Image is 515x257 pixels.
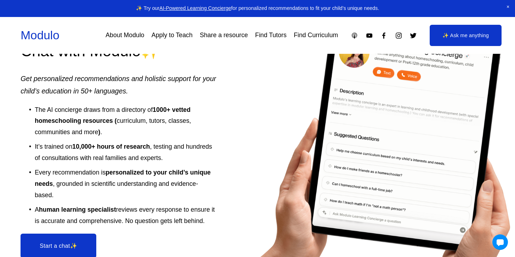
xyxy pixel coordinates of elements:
a: About Modulo [105,29,144,41]
a: Find Tutors [255,29,287,41]
a: Twitter [410,32,417,39]
p: The AI concierge draws from a directory of curriculum, tutors, classes, communities and more . [35,104,216,138]
a: Find Curriculum [294,29,338,41]
a: Modulo [21,29,59,42]
a: Apply to Teach [151,29,193,41]
p: A reviews every response to ensure it is accurate and comprehensive. No question gets left behind. [35,204,216,227]
p: Every recommendation is , grounded in scientific understanding and evidence-based. [35,167,216,201]
strong: ) [98,128,101,136]
a: YouTube [366,32,373,39]
p: It’s trained on , testing and hundreds of consultations with real families and experts. [35,141,216,164]
a: AI-Powered Learning Concierge [159,5,231,11]
a: Facebook [380,32,388,39]
strong: personalized to your child’s unique needs [35,169,212,187]
a: Instagram [395,32,402,39]
a: ✨ Ask me anything [430,25,502,46]
strong: 10,000+ hours of research [72,143,150,150]
a: Apple Podcasts [351,32,358,39]
em: Get personalized recommendations and holistic support for your child’s education in 50+ languages. [21,75,218,95]
a: Share a resource [200,29,248,41]
strong: human learning specialist [39,206,116,213]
